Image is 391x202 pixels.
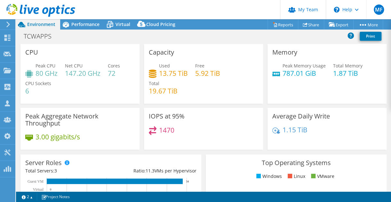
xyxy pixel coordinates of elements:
[286,173,305,180] li: Linux
[116,21,130,27] span: Virtual
[360,32,381,41] a: Print
[21,33,61,40] h1: TCWAPPS
[298,20,324,30] a: Share
[149,49,174,56] h3: Capacity
[25,113,135,127] h3: Peak Aggregate Network Throughput
[324,20,354,30] a: Export
[146,21,175,27] span: Cloud Pricing
[50,188,52,191] text: 0
[28,179,44,184] text: Guest VM
[71,21,100,27] span: Performance
[54,168,57,174] span: 3
[333,70,363,77] h4: 1.87 TiB
[195,63,204,69] span: Free
[159,127,174,134] h4: 1470
[195,70,220,77] h4: 5.92 TiB
[146,168,155,174] span: 11.3
[65,63,83,69] span: Net CPU
[33,187,44,192] text: Virtual
[36,133,80,140] h4: 3.00 gigabits/s
[255,173,282,180] li: Windows
[65,70,100,77] h4: 147.20 GHz
[25,87,51,94] h4: 6
[36,63,55,69] span: Peak CPU
[283,63,326,69] span: Peak Memory Usage
[353,20,383,30] a: More
[27,21,55,27] span: Environment
[108,70,120,77] h4: 72
[283,70,326,77] h4: 787.01 GiB
[211,159,382,166] h3: Top Operating Systems
[374,4,384,15] span: MF
[159,70,188,77] h4: 13.75 TiB
[149,80,159,86] span: Total
[272,49,297,56] h3: Memory
[159,63,170,69] span: Used
[36,70,58,77] h4: 80 GHz
[334,7,339,13] svg: \n
[267,20,298,30] a: Reports
[186,180,189,183] text: 34
[111,167,196,174] div: Ratio: VMs per Hypervisor
[272,113,330,120] h3: Average Daily Write
[149,113,185,120] h3: IOPS at 95%
[108,63,120,69] span: Cores
[25,159,62,166] h3: Server Roles
[283,126,307,133] h4: 1.15 TiB
[37,193,74,201] a: Project Notes
[333,63,363,69] span: Total Memory
[149,87,178,94] h4: 19.67 TiB
[309,173,334,180] li: VMware
[25,80,51,86] span: CPU Sockets
[25,167,111,174] div: Total Servers:
[25,49,38,56] h3: CPU
[17,193,37,201] a: 2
